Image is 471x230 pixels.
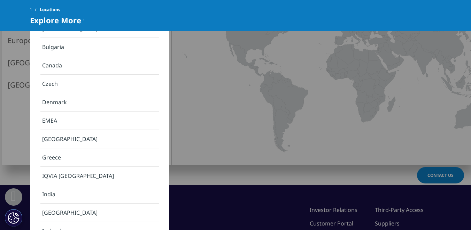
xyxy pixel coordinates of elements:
[2,74,171,96] a: [GEOGRAPHIC_DATA] and [GEOGRAPHIC_DATA]
[40,56,159,75] a: Canada
[40,167,159,185] a: IQVIA [GEOGRAPHIC_DATA]
[40,75,159,93] a: Czech
[417,167,464,183] a: Contact Us
[5,209,22,227] button: Cookie Settings
[40,3,60,16] span: Locations
[375,206,424,214] a: Third-Party Access
[375,220,400,227] a: Suppliers
[427,172,454,178] span: Contact Us
[310,206,357,214] a: Investor Relations
[40,130,159,148] a: [GEOGRAPHIC_DATA]
[2,29,171,51] a: Europe
[40,112,159,130] a: EMEA
[40,38,159,56] a: Bulgaria
[40,185,159,204] a: India
[30,16,81,24] span: Explore More
[2,51,171,74] a: [GEOGRAPHIC_DATA]
[40,93,159,112] a: Denmark
[40,148,159,167] a: Greece
[310,220,353,227] a: Customer Portal
[40,204,159,222] a: [GEOGRAPHIC_DATA]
